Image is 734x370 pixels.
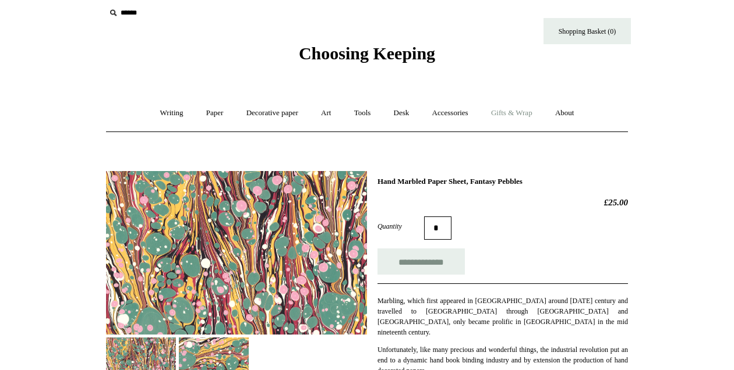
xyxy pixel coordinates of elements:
a: Accessories [422,98,479,129]
h1: Hand Marbled Paper Sheet, Fantasy Pebbles [377,177,628,186]
span: Choosing Keeping [299,44,435,63]
p: Marbling, which first appeared in [GEOGRAPHIC_DATA] around [DATE] century and travelled to [GEOGR... [377,296,628,337]
a: Choosing Keeping [299,53,435,61]
a: About [545,98,585,129]
label: Quantity [377,221,424,232]
a: Decorative paper [236,98,309,129]
a: Shopping Basket (0) [544,18,631,44]
a: Desk [383,98,420,129]
h2: £25.00 [377,197,628,208]
a: Writing [150,98,194,129]
img: Hand Marbled Paper Sheet, Fantasy Pebbles [106,171,367,335]
a: Paper [196,98,234,129]
a: Gifts & Wrap [481,98,543,129]
a: Art [310,98,341,129]
a: Tools [344,98,382,129]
